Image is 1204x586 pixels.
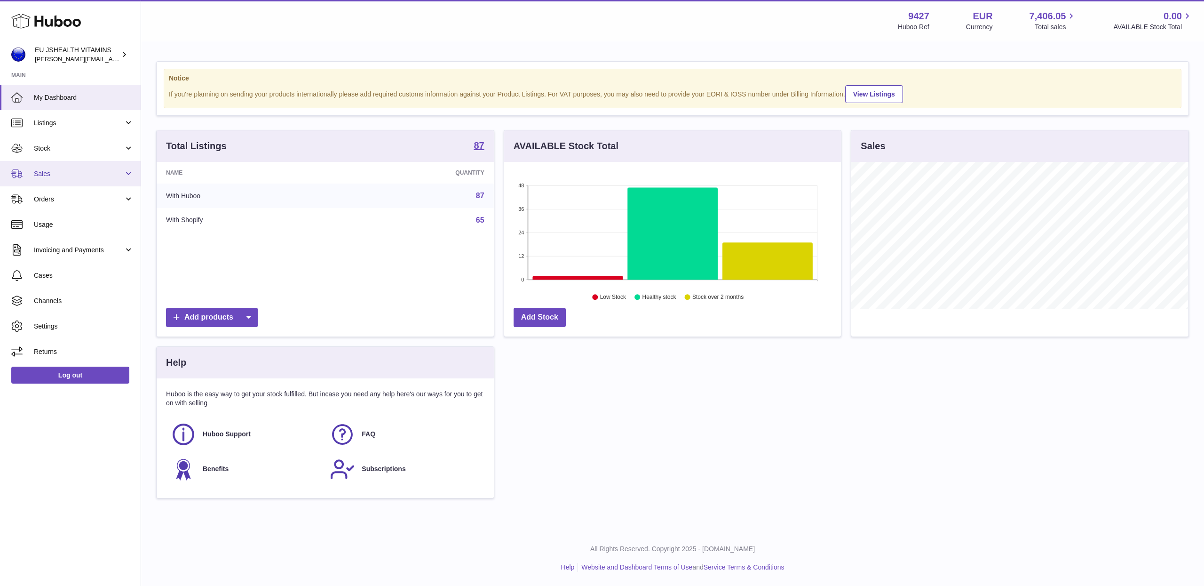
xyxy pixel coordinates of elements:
span: Returns [34,347,134,356]
div: If you're planning on sending your products internationally please add required customs informati... [169,84,1176,103]
text: 48 [518,183,524,188]
text: 0 [521,277,524,282]
a: Add Stock [514,308,566,327]
span: Usage [34,220,134,229]
strong: EUR [973,10,992,23]
span: Benefits [203,465,229,474]
p: Huboo is the easy way to get your stock fulfilled. But incase you need any help here's our ways f... [166,390,484,408]
span: AVAILABLE Stock Total [1113,23,1193,32]
text: Healthy stock [642,294,676,301]
a: 7,406.05 Total sales [1030,10,1077,32]
strong: Notice [169,74,1176,83]
div: EU JSHEALTH VITAMINS [35,46,119,64]
img: laura@jessicasepel.com [11,48,25,62]
span: Cases [34,271,134,280]
span: Settings [34,322,134,331]
text: 36 [518,206,524,212]
span: Sales [34,169,124,178]
th: Name [157,162,338,184]
div: Huboo Ref [898,23,929,32]
strong: 87 [474,141,484,150]
h3: AVAILABLE Stock Total [514,140,618,153]
td: With Shopify [157,208,338,233]
span: Invoicing and Payments [34,246,124,255]
span: Channels [34,297,134,305]
span: Stock [34,144,124,153]
span: Total sales [1035,23,1077,32]
span: Huboo Support [203,430,251,439]
a: 0.00 AVAILABLE Stock Total [1113,10,1193,32]
p: All Rights Reserved. Copyright 2025 - [DOMAIN_NAME] [149,545,1196,554]
a: 87 [476,192,484,200]
a: Benefits [171,457,320,482]
span: FAQ [362,430,375,439]
span: 0.00 [1164,10,1182,23]
span: Orders [34,195,124,204]
a: Service Terms & Conditions [704,563,784,571]
a: FAQ [330,422,479,447]
h3: Sales [861,140,885,153]
a: Log out [11,367,129,384]
li: and [578,563,784,572]
div: Currency [966,23,993,32]
span: Listings [34,119,124,128]
td: With Huboo [157,184,338,208]
span: [PERSON_NAME][EMAIL_ADDRESS][DOMAIN_NAME] [35,55,189,63]
text: 12 [518,253,524,259]
span: 7,406.05 [1030,10,1066,23]
span: Subscriptions [362,465,405,474]
a: 65 [476,216,484,224]
th: Quantity [338,162,493,184]
a: View Listings [845,85,903,103]
h3: Total Listings [166,140,227,153]
a: Add products [166,308,258,327]
a: Subscriptions [330,457,479,482]
a: Help [561,563,575,571]
a: Website and Dashboard Terms of Use [581,563,692,571]
a: 87 [474,141,484,152]
strong: 9427 [908,10,929,23]
h3: Help [166,356,186,369]
span: My Dashboard [34,93,134,102]
text: 24 [518,230,524,235]
text: Low Stock [600,294,626,301]
a: Huboo Support [171,422,320,447]
text: Stock over 2 months [692,294,744,301]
